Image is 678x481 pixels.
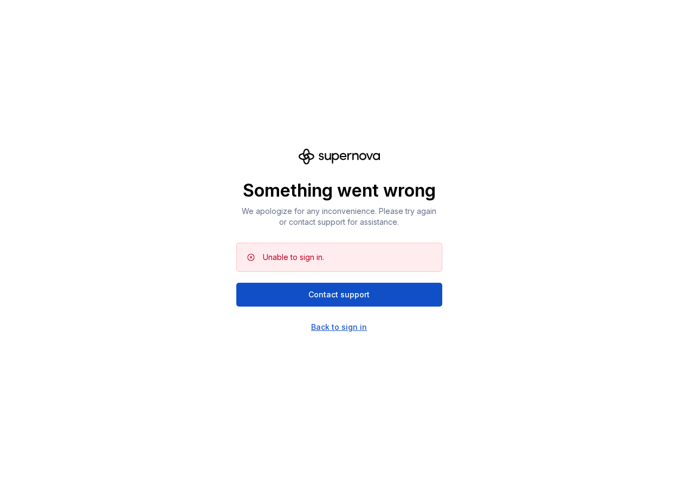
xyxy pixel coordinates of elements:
[308,289,370,300] span: Contact support
[263,252,324,263] div: Unable to sign in.
[236,283,442,307] button: Contact support
[311,322,367,333] a: Back to sign in
[236,180,442,201] p: Something went wrong
[236,206,442,227] p: We apologize for any inconvenience. Please try again or contact support for assistance.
